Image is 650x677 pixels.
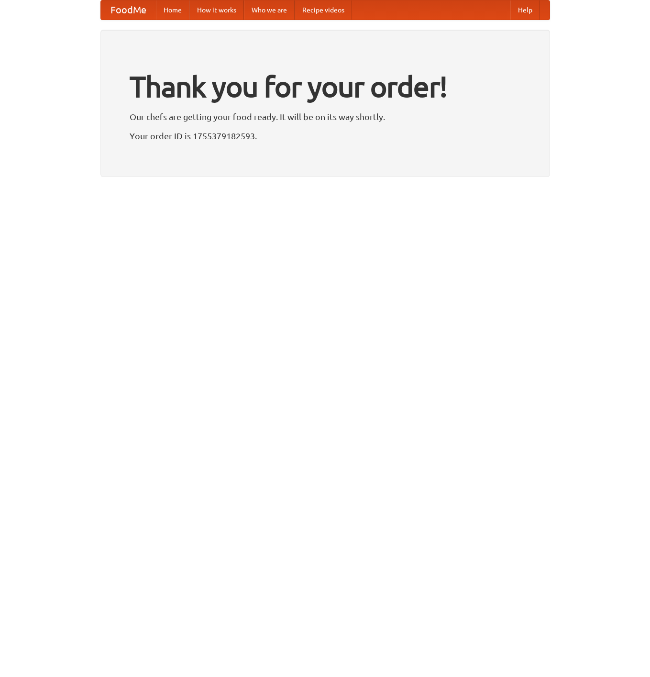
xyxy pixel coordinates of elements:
a: FoodMe [101,0,156,20]
a: Who we are [244,0,295,20]
a: Recipe videos [295,0,352,20]
a: Home [156,0,189,20]
a: Help [510,0,540,20]
a: How it works [189,0,244,20]
p: Your order ID is 1755379182593. [130,129,521,143]
p: Our chefs are getting your food ready. It will be on its way shortly. [130,110,521,124]
h1: Thank you for your order! [130,64,521,110]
